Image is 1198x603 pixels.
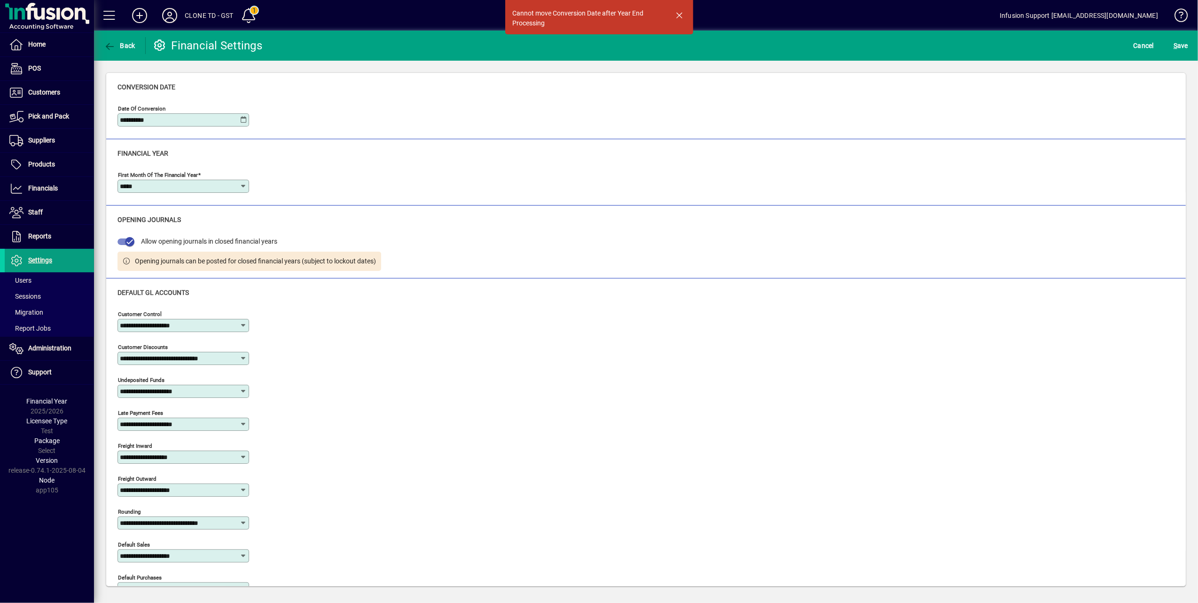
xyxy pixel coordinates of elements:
a: POS [5,57,94,80]
a: Report Jobs [5,320,94,336]
span: ave [1174,38,1188,53]
span: Suppliers [28,136,55,144]
button: Cancel [1131,37,1157,54]
mat-label: Default Purchases [118,574,162,580]
div: Financial Settings [153,38,263,53]
mat-label: Freight Inward [118,442,152,449]
div: Infusion Support [EMAIL_ADDRESS][DOMAIN_NAME] [1000,8,1158,23]
span: Migration [9,309,43,316]
a: Home [5,33,94,56]
a: Users [5,272,94,288]
span: Package [34,437,60,444]
span: Administration [28,344,71,352]
a: Customers [5,81,94,104]
mat-label: Date of Conversion [118,105,165,112]
mat-label: Late Payment Fees [118,409,163,416]
span: Sessions [9,293,41,300]
span: Users [9,277,31,284]
a: Reports [5,225,94,248]
button: Profile [155,7,185,24]
span: POS [28,64,41,72]
a: Financials [5,177,94,200]
span: Financial year [117,150,168,157]
span: Settings [28,256,52,264]
span: Reports [28,232,51,240]
button: Back [102,37,138,54]
span: Home [28,40,46,48]
span: Default GL accounts [117,289,189,296]
mat-label: Rounding [118,508,141,515]
span: Opening journals can be posted for closed financial years (subject to lockout dates) [135,256,376,266]
span: Allow opening journals in closed financial years [141,238,277,245]
span: Support [28,368,52,376]
span: Pick and Pack [28,112,69,120]
span: Customers [28,88,60,96]
a: Administration [5,337,94,360]
a: Knowledge Base [1167,2,1186,32]
span: Version [36,457,58,464]
span: Financials [28,184,58,192]
a: Migration [5,304,94,320]
a: Pick and Pack [5,105,94,128]
span: Node [39,476,55,484]
span: Report Jobs [9,325,51,332]
span: Cancel [1134,38,1154,53]
a: Support [5,361,94,384]
mat-label: Freight Outward [118,475,157,482]
div: CLONE TD - GST [185,8,233,23]
mat-label: First month of the financial year [118,172,198,178]
a: Sessions [5,288,94,304]
button: Save [1171,37,1190,54]
a: Staff [5,201,94,224]
a: Products [5,153,94,176]
span: Financial Year [27,397,68,405]
span: Staff [28,208,43,216]
span: Conversion date [117,83,175,91]
span: Licensee Type [27,417,68,425]
mat-label: Customer Control [118,310,162,317]
mat-label: Undeposited Funds [118,376,164,383]
a: Suppliers [5,129,94,152]
app-page-header-button: Back [94,37,146,54]
mat-label: Default Sales [118,541,150,547]
span: Back [104,42,135,49]
mat-label: Customer Discounts [118,343,168,350]
span: S [1174,42,1177,49]
span: Products [28,160,55,168]
button: Add [125,7,155,24]
span: Opening Journals [117,216,181,223]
